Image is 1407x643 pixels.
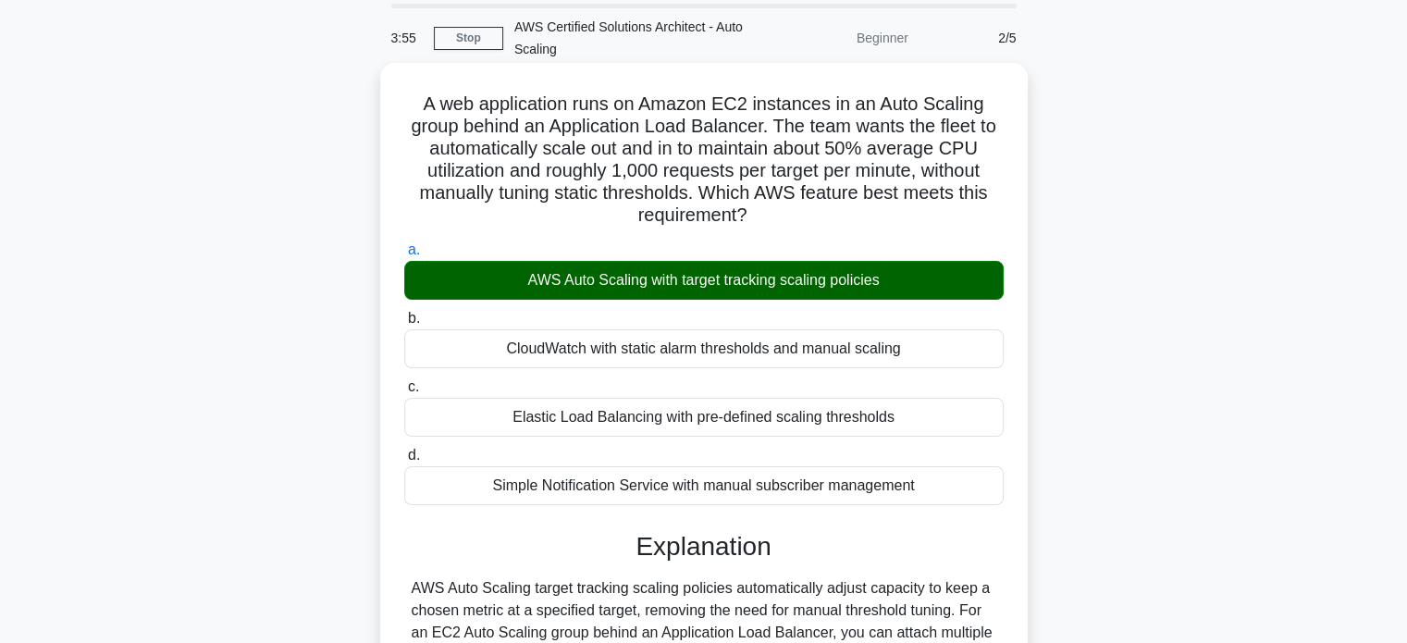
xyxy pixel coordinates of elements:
span: a. [408,241,420,257]
a: Stop [434,27,503,50]
span: b. [408,310,420,326]
div: 2/5 [919,19,1028,56]
h5: A web application runs on Amazon EC2 instances in an Auto Scaling group behind an Application Loa... [402,93,1006,228]
div: AWS Certified Solutions Architect - Auto Scaling [503,8,758,68]
div: Elastic Load Balancing with pre-defined scaling thresholds [404,398,1004,437]
h3: Explanation [415,531,993,563]
div: CloudWatch with static alarm thresholds and manual scaling [404,329,1004,368]
div: AWS Auto Scaling with target tracking scaling policies [404,261,1004,300]
span: d. [408,447,420,463]
div: Simple Notification Service with manual subscriber management [404,466,1004,505]
div: Beginner [758,19,919,56]
span: c. [408,378,419,394]
div: 3:55 [380,19,434,56]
